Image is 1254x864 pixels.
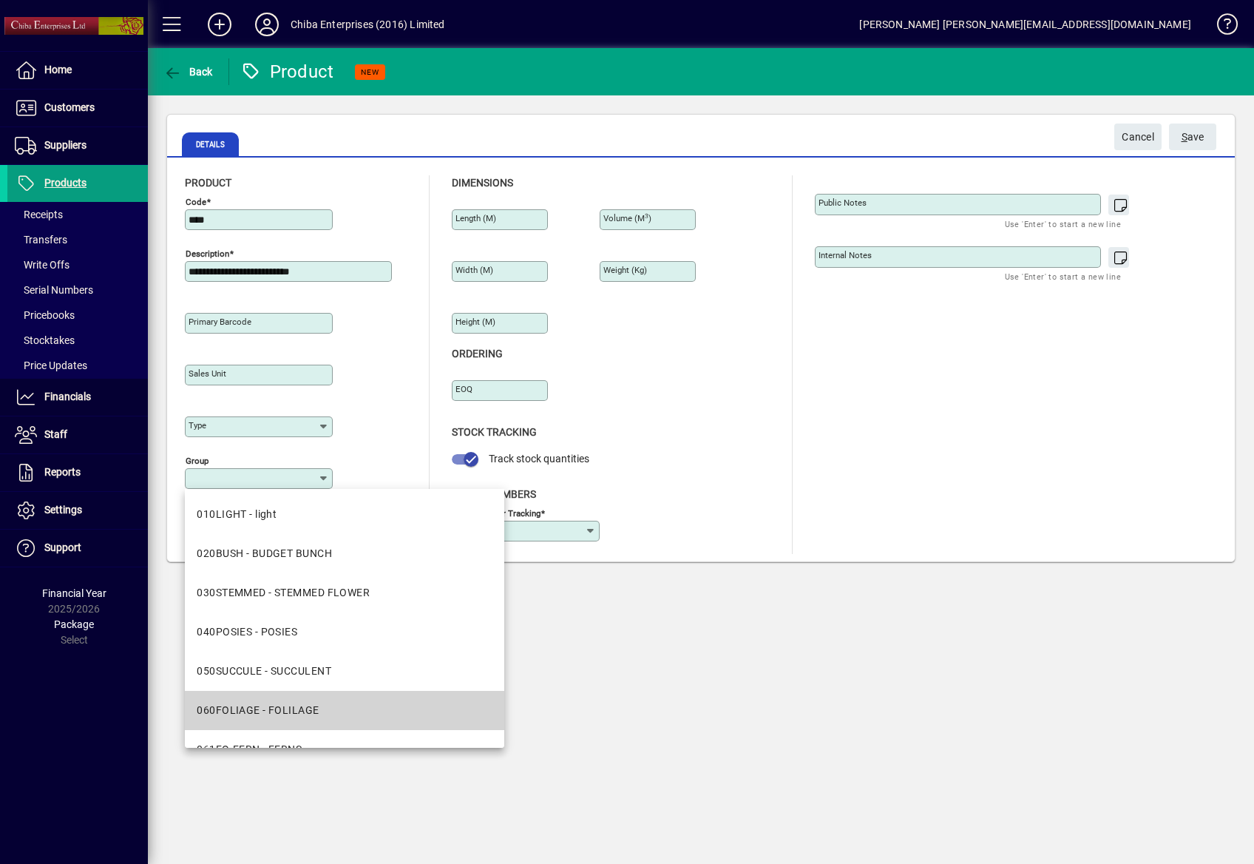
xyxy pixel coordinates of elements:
a: Knowledge Base [1206,3,1236,51]
mat-option: 020BUSH - BUDGET BUNCH [185,534,504,573]
mat-label: Weight (Kg) [603,265,647,275]
div: 030STEMMED - STEMMED FLOWER [197,585,370,601]
button: Cancel [1114,124,1162,150]
mat-label: Description [186,249,229,259]
mat-option: 030STEMMED - STEMMED FLOWER [185,573,504,612]
mat-label: Group [186,456,209,466]
span: Suppliers [44,139,87,151]
span: Transfers [15,234,67,246]
mat-label: Sales unit [189,368,226,379]
div: 061FO-FERN - FERNS [197,742,302,757]
a: Receipts [7,202,148,227]
a: Financials [7,379,148,416]
div: 050SUCCULE - SUCCULENT [197,664,331,679]
span: Product [185,177,231,189]
a: Support [7,530,148,567]
mat-option: 040POSIES - POSIES [185,612,504,652]
mat-label: Internal Notes [819,250,872,260]
mat-hint: Use 'Enter' to start a new line [1005,215,1121,232]
sup: 3 [645,212,648,220]
span: Support [44,541,81,553]
span: S [1182,131,1187,143]
mat-label: Width (m) [455,265,493,275]
mat-hint: Use 'Enter' to start a new line [1005,268,1121,285]
mat-label: Height (m) [455,317,495,327]
mat-label: Code [186,197,206,207]
mat-label: Volume (m ) [603,213,651,223]
a: Price Updates [7,353,148,378]
span: Stocktakes [15,334,75,346]
a: Write Offs [7,252,148,277]
a: Reports [7,454,148,491]
a: Stocktakes [7,328,148,353]
span: Serial Numbers [15,284,93,296]
span: Home [44,64,72,75]
app-page-header-button: Back [148,58,229,85]
div: Chiba Enterprises (2016) Limited [291,13,445,36]
a: Suppliers [7,127,148,164]
span: Price Updates [15,360,87,371]
span: Reports [44,466,81,478]
a: Settings [7,492,148,529]
span: Write Offs [15,259,70,271]
span: Ordering [452,348,503,360]
a: Pricebooks [7,303,148,328]
button: Add [196,11,243,38]
span: Serial Numbers [452,488,536,500]
mat-option: 010LIGHT - light [185,495,504,534]
div: 020BUSH - BUDGET BUNCH [197,546,332,561]
mat-label: Public Notes [819,198,867,208]
mat-option: 050SUCCULE - SUCCULENT [185,652,504,691]
a: Staff [7,416,148,453]
a: Customers [7,90,148,126]
span: Dimensions [452,177,513,189]
mat-label: Length (m) [455,213,496,223]
span: NEW [361,67,379,77]
span: Back [163,66,213,78]
div: Product [240,60,334,84]
div: 010LIGHT - light [197,507,277,522]
button: Profile [243,11,291,38]
mat-label: Primary barcode [189,317,251,327]
mat-option: 061FO-FERN - FERNS [185,730,504,769]
span: Receipts [15,209,63,220]
span: ave [1182,125,1204,149]
div: [PERSON_NAME] [PERSON_NAME][EMAIL_ADDRESS][DOMAIN_NAME] [859,13,1191,36]
mat-option: 060FOLIAGE - FOLILAGE [185,691,504,730]
span: Financial Year [42,587,106,599]
mat-label: Type [189,420,206,431]
div: 040POSIES - POSIES [197,624,297,640]
span: Customers [44,101,95,113]
span: Staff [44,428,67,440]
a: Serial Numbers [7,277,148,303]
mat-label: EOQ [455,384,472,394]
span: Financials [44,391,91,402]
a: Home [7,52,148,89]
button: Back [160,58,217,85]
span: Settings [44,504,82,516]
span: Details [182,132,239,156]
div: 060FOLIAGE - FOLILAGE [197,703,319,718]
span: Track stock quantities [489,453,589,465]
button: Save [1169,124,1216,150]
span: Pricebooks [15,309,75,321]
span: Stock Tracking [452,426,537,438]
span: Cancel [1122,125,1154,149]
span: Package [54,618,94,630]
a: Transfers [7,227,148,252]
span: Products [44,177,87,189]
